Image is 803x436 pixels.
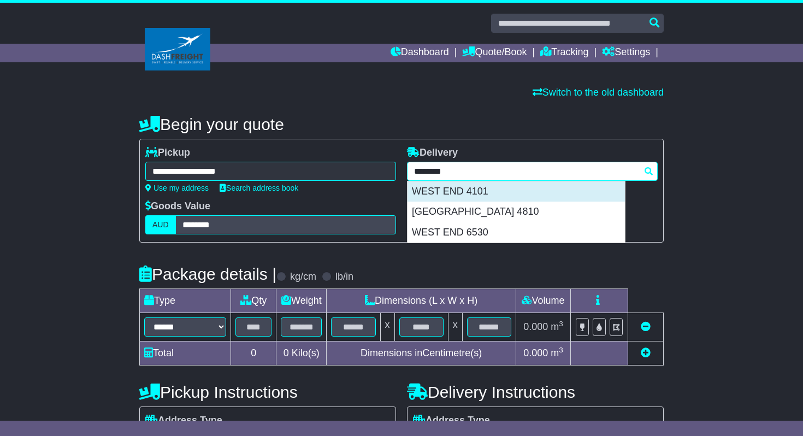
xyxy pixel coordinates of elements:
[407,162,658,181] typeahead: Please provide city
[408,222,625,243] div: WEST END 6530
[327,289,516,313] td: Dimensions (L x W x H)
[551,321,563,332] span: m
[139,383,396,401] h4: Pickup Instructions
[231,289,276,313] td: Qty
[220,184,298,192] a: Search address book
[276,341,327,366] td: Kilo(s)
[523,321,548,332] span: 0.000
[145,147,190,159] label: Pickup
[551,347,563,358] span: m
[559,320,563,328] sup: 3
[391,44,449,62] a: Dashboard
[462,44,527,62] a: Quote/Book
[533,87,664,98] a: Switch to the old dashboard
[516,289,570,313] td: Volume
[335,271,353,283] label: lb/in
[407,383,664,401] h4: Delivery Instructions
[145,215,176,234] label: AUD
[380,313,394,341] td: x
[559,346,563,354] sup: 3
[641,321,651,332] a: Remove this item
[284,347,289,358] span: 0
[145,201,210,213] label: Goods Value
[140,341,231,366] td: Total
[140,289,231,313] td: Type
[290,271,316,283] label: kg/cm
[139,115,664,133] h4: Begin your quote
[448,313,462,341] td: x
[145,415,222,427] label: Address Type
[523,347,548,358] span: 0.000
[231,341,276,366] td: 0
[540,44,588,62] a: Tracking
[139,265,276,283] h4: Package details |
[407,147,458,159] label: Delivery
[413,415,490,427] label: Address Type
[408,202,625,222] div: [GEOGRAPHIC_DATA] 4810
[276,289,327,313] td: Weight
[602,44,650,62] a: Settings
[408,181,625,202] div: WEST END 4101
[327,341,516,366] td: Dimensions in Centimetre(s)
[145,184,209,192] a: Use my address
[641,347,651,358] a: Add new item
